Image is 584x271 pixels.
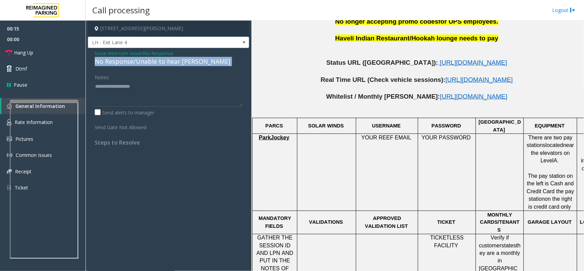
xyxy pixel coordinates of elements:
[372,123,401,128] span: USERNAME
[361,135,411,140] span: YOUR REEF EMAIL
[88,37,217,48] span: LH - Exit Lane 4
[15,65,27,72] span: Dtmf
[445,76,513,83] span: [URL][DOMAIN_NAME]
[88,21,249,37] h4: [STREET_ADDRESS][PERSON_NAME]
[528,196,572,209] span: on the right is credit card only
[570,7,575,14] img: logout
[440,60,507,66] a: [URL][DOMAIN_NAME]
[95,109,154,116] label: Send alerts to manager
[438,18,498,25] span: for UPS employees.
[259,216,291,229] span: MANDATORY FIELDS
[479,119,521,132] span: [GEOGRAPHIC_DATA]
[440,59,507,66] span: [URL][DOMAIN_NAME]
[7,103,12,109] img: 'icon'
[259,135,289,140] a: ParkJockey
[430,235,464,248] span: TICKETLESS FACILITY
[14,49,33,56] span: Hang Up
[440,94,507,100] a: [URL][DOMAIN_NAME]
[437,220,455,225] span: TICKET
[7,169,12,174] img: 'icon'
[546,142,563,148] span: located
[14,81,27,88] span: Pause
[531,142,574,163] span: near the elevators on Level
[108,50,173,57] span: Intercom Issue/No Response
[89,2,153,19] h3: Call processing
[365,216,408,229] span: APPROVED VALIDATION LIST
[321,76,445,83] span: Real Time URL (Check vehicle sessions):
[7,137,12,141] img: 'icon'
[535,123,564,128] span: EQUIPMENT
[1,98,86,114] a: General Information
[421,135,471,140] span: YOUR PASSWORD
[95,50,106,57] span: Issue
[106,50,173,57] span: -
[326,93,440,100] span: Whitelist / Monthly [PERSON_NAME]:
[431,123,461,128] span: PASSWORD
[7,119,11,125] img: 'icon'
[335,35,498,42] span: Haveli Indian Restaurant/Hookah lounge needs to pay
[554,158,559,163] span: A.
[95,57,242,66] div: No Response/Unable to hear [PERSON_NAME]
[479,235,509,248] span: Verify if customer
[527,173,574,202] span: The pay station on the left is Cash and Credit Card the pay station
[326,59,438,66] span: Status URL ([GEOGRAPHIC_DATA]):
[552,7,575,14] a: Logout
[335,18,439,25] span: No longer accepting promo codes
[95,139,242,146] h4: Steps to Resolve
[528,220,572,225] span: GARAGE LAYOUT
[440,93,507,100] span: [URL][DOMAIN_NAME]
[309,220,343,225] span: VALIDATIONS
[95,71,109,81] label: Notes:
[93,121,156,131] label: Vend Gate Not Allowed
[7,185,11,191] img: 'icon'
[7,152,12,158] img: 'icon'
[308,123,344,128] span: SOLAR WINDS
[502,243,516,249] span: states
[480,212,520,233] span: MONTHLY CARDS/TENANTS
[265,123,283,128] span: PARCS
[445,77,513,83] a: [URL][DOMAIN_NAME]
